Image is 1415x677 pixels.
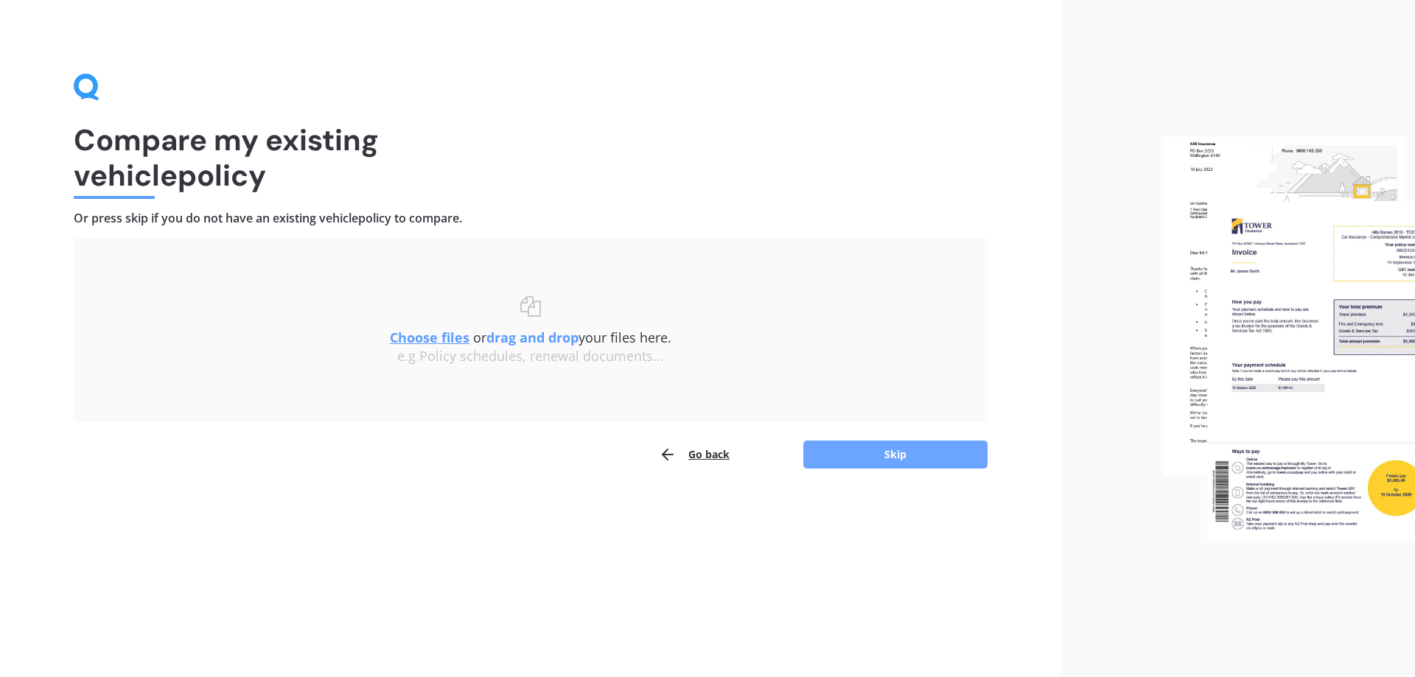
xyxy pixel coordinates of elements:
h1: Compare my existing vehicle policy [74,122,988,193]
button: Go back [659,440,730,469]
u: Choose files [390,329,469,346]
h4: Or press skip if you do not have an existing vehicle policy to compare. [74,211,988,226]
img: files.webp [1164,136,1415,541]
div: e.g Policy schedules, renewal documents... [103,348,958,365]
span: or your files here. [390,329,671,346]
b: drag and drop [486,329,579,346]
button: Skip [803,441,988,469]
